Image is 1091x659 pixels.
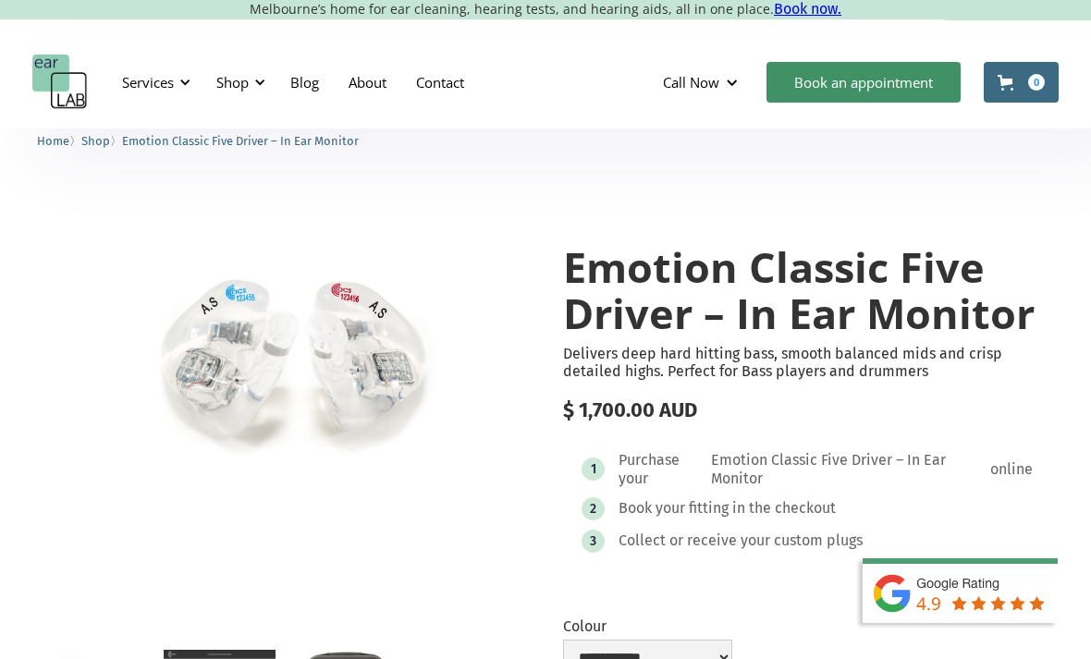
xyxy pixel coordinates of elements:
span: Home [37,134,69,148]
div: Services [111,55,196,110]
h1: Emotion Classic Five Driver – In Ear Monitor [563,244,1054,336]
a: Home [37,131,69,149]
div: Book your fitting in the checkout [619,499,836,518]
div: Shop [205,55,271,110]
div: Emotion Classic Five Driver – In Ear Monitor [711,451,987,488]
div: 1 [591,462,596,476]
a: home [32,55,88,110]
div: Collect or receive your custom plugs [619,531,863,550]
div: $ 1,700.00 AUD [563,398,1054,422]
a: Contact [401,55,479,109]
li: 〉 [37,131,81,151]
div: Call Now [648,55,757,110]
div: Shop [216,73,249,92]
div: Call Now [663,73,719,92]
a: Blog [276,55,334,109]
span: Shop [81,134,110,148]
div: 0 [1028,74,1045,91]
div: Purchase your [619,451,708,488]
a: About [334,55,401,109]
div: online [990,460,1033,479]
a: Book an appointment [766,62,961,103]
span: Emotion Classic Five Driver – In Ear Monitor [122,134,359,148]
a: Open cart [984,62,1059,103]
a: Emotion Classic Five Driver – In Ear Monitor [122,131,359,149]
div: 2 [590,502,596,516]
p: Delivers deep hard hitting bass, smooth balanced mids and crisp detailed highs. Perfect for Bass ... [563,345,1054,380]
div: 3 [590,534,596,548]
div: Services [122,73,174,92]
label: Colour [563,617,732,635]
li: 〉 [81,131,122,151]
img: Emotion Classic Five Driver – In Ear Monitor [37,207,528,514]
a: open lightbox [37,207,528,514]
a: Shop [81,131,110,149]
